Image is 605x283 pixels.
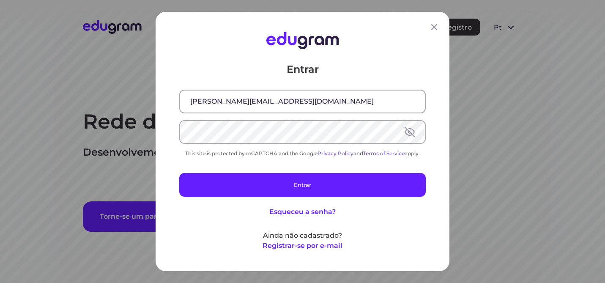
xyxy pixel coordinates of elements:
[263,241,342,251] button: Registrar-se por e-mail
[179,150,426,157] div: This site is protected by reCAPTCHA and the Google and apply.
[266,32,339,49] img: Edugram Logo
[179,173,426,197] button: Entrar
[180,91,425,113] input: E-mail
[269,207,336,217] button: Esqueceu a senha?
[363,150,405,157] a: Terms of Service
[318,150,353,157] a: Privacy Policy
[179,231,426,241] p: Ainda não cadastrado?
[179,63,426,76] p: Entrar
